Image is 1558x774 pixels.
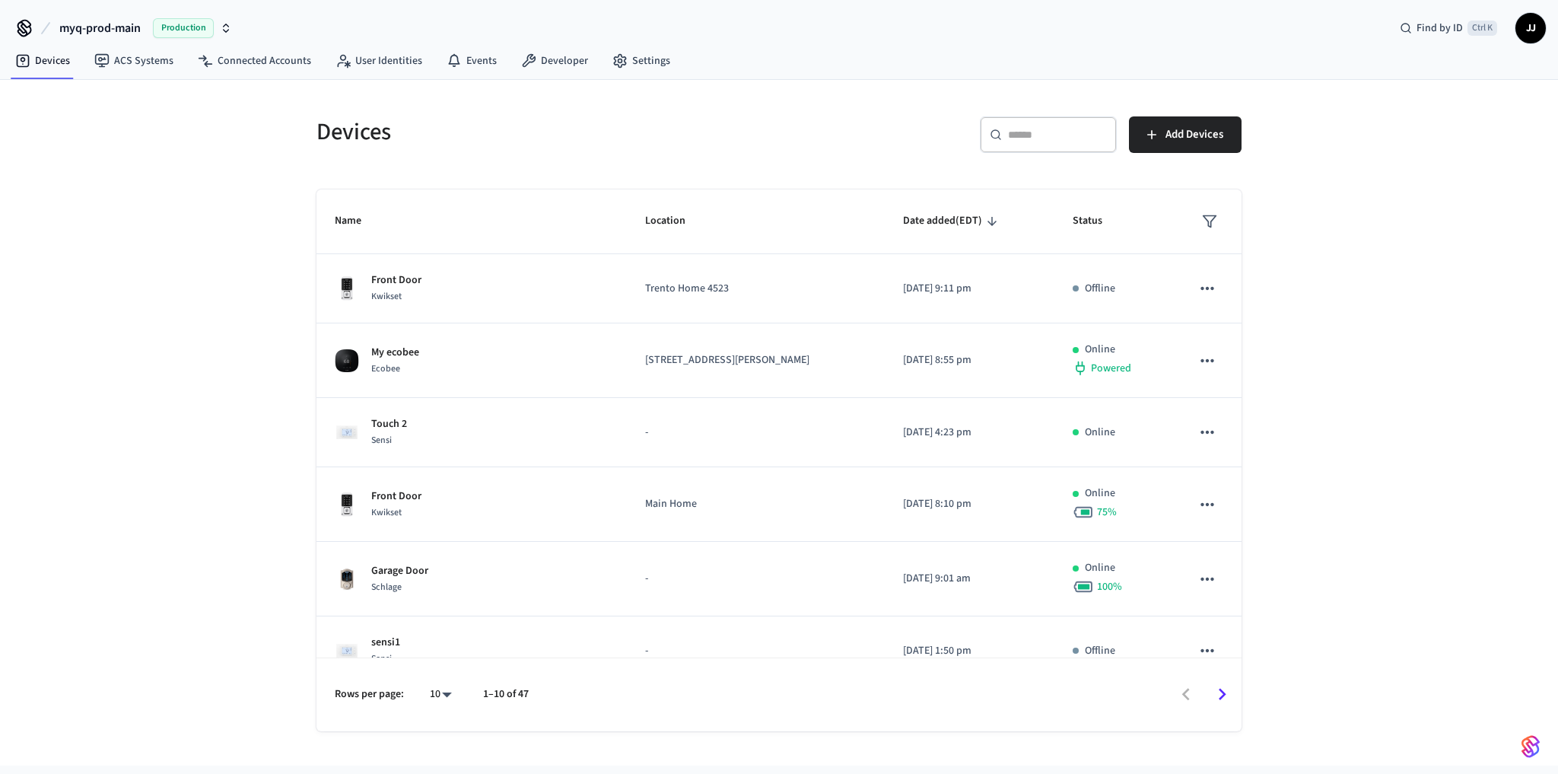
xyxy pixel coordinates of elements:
button: JJ [1515,13,1546,43]
p: Online [1085,425,1115,441]
p: Online [1085,342,1115,358]
a: Settings [600,47,682,75]
p: Trento Home 4523 [645,281,866,297]
p: [STREET_ADDRESS][PERSON_NAME] [645,352,866,368]
span: Kwikset [371,506,402,519]
p: Offline [1085,281,1115,297]
p: Touch 2 [371,416,407,432]
a: Connected Accounts [186,47,323,75]
div: Find by IDCtrl K [1388,14,1509,42]
span: Date added(EDT) [903,209,1002,233]
span: Ecobee [371,362,400,375]
img: Kwikset Halo Touchscreen Wifi Enabled Smart Lock, Polished Chrome, Front [335,492,359,517]
img: ecobee_lite_3 [335,349,359,373]
img: Sensi Smart Thermostat (White) [335,639,359,663]
p: [DATE] 4:23 pm [903,425,1036,441]
button: Add Devices [1129,116,1242,153]
p: Main Home [645,496,866,512]
p: [DATE] 1:50 pm [903,643,1036,659]
a: Events [434,47,509,75]
p: My ecobee [371,345,419,361]
p: Front Door [371,489,421,505]
p: - [645,425,866,441]
span: Sensi [371,652,392,665]
span: Find by ID [1417,21,1463,36]
a: Developer [509,47,600,75]
a: ACS Systems [82,47,186,75]
p: Rows per page: [335,686,404,702]
p: [DATE] 9:11 pm [903,281,1036,297]
span: Location [645,209,705,233]
p: [DATE] 9:01 am [903,571,1036,587]
p: sensi1 [371,635,400,651]
span: 75 % [1097,505,1117,520]
button: Go to next page [1204,677,1240,712]
span: Schlage [371,581,402,594]
span: Add Devices [1165,125,1223,145]
span: Production [153,18,214,38]
p: - [645,571,866,587]
span: JJ [1517,14,1544,42]
p: 1–10 of 47 [483,686,529,702]
a: User Identities [323,47,434,75]
a: Devices [3,47,82,75]
span: Powered [1091,361,1131,376]
p: [DATE] 8:10 pm [903,496,1036,512]
span: myq-prod-main [59,19,141,37]
span: Status [1073,209,1122,233]
p: Offline [1085,643,1115,659]
p: Online [1085,486,1115,502]
p: Garage Door [371,563,428,579]
span: Ctrl K [1467,21,1497,36]
span: Kwikset [371,290,402,303]
p: - [645,643,866,659]
span: Sensi [371,434,392,447]
h5: Devices [316,116,770,148]
p: Online [1085,560,1115,576]
p: Front Door [371,272,421,288]
span: 100 % [1097,579,1122,594]
img: Schlage Sense Smart Deadbolt with Camelot Trim, Front [335,567,359,591]
div: 10 [422,683,459,706]
p: [DATE] 8:55 pm [903,352,1036,368]
img: Kwikset Halo Touchscreen Wifi Enabled Smart Lock, Polished Chrome, Front [335,276,359,301]
img: SeamLogoGradient.69752ec5.svg [1521,734,1540,759]
img: Sensi Smart Thermostat (White) [335,420,359,444]
span: Name [335,209,381,233]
